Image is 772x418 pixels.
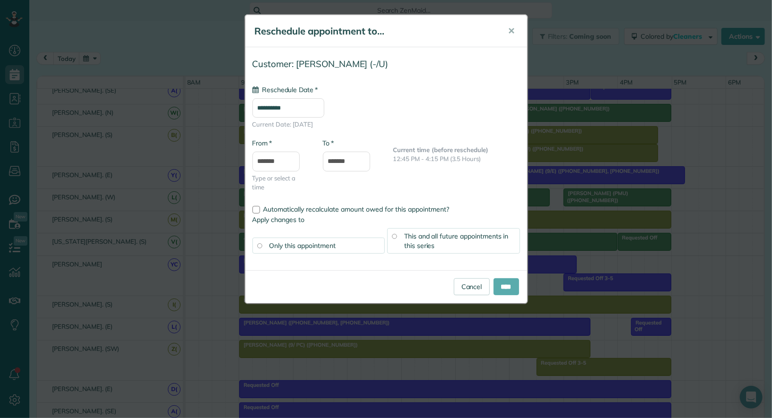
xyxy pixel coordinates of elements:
[393,146,489,154] b: Current time (before reschedule)
[257,243,262,248] input: Only this appointment
[252,85,318,94] label: Reschedule Date
[263,205,450,213] span: Automatically recalculate amount owed for this appointment?
[252,120,520,129] span: Current Date: [DATE]
[252,215,520,224] label: Apply changes to
[323,138,334,148] label: To
[252,174,309,192] span: Type or select a time
[269,241,336,250] span: Only this appointment
[508,26,515,36] span: ✕
[392,234,397,239] input: This and all future appointments in this series
[255,25,495,38] h5: Reschedule appointment to...
[404,232,509,250] span: This and all future appointments in this series
[454,278,490,295] a: Cancel
[252,138,272,148] label: From
[393,154,520,163] p: 12:45 PM - 4:15 PM (3.5 Hours)
[252,59,520,69] h4: Customer: [PERSON_NAME] (-/U)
